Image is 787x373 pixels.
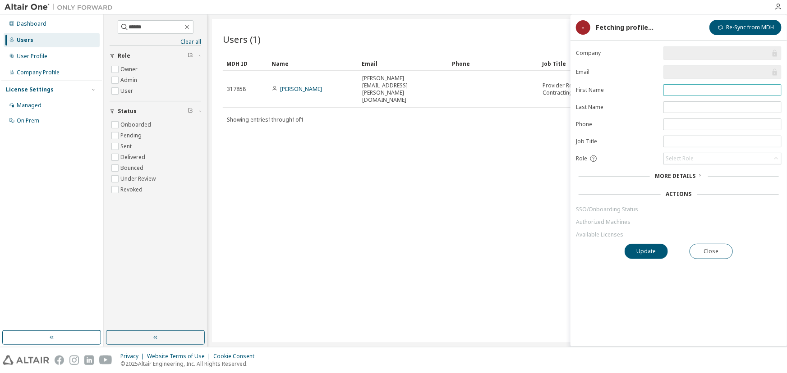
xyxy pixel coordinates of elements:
label: Bounced [120,163,145,173]
div: Cookie Consent [213,353,260,360]
a: SSO/Onboarding Status [576,206,782,213]
div: Website Terms of Use [147,353,213,360]
label: Sent [120,141,133,152]
div: Job Title [542,56,625,71]
img: Altair One [5,3,117,12]
div: License Settings [6,86,54,93]
label: Onboarded [120,119,153,130]
span: 317858 [227,86,246,93]
div: Users [17,36,33,44]
span: Status [118,108,137,115]
div: Fetching profile... [596,24,654,31]
a: Authorized Machines [576,218,782,226]
span: [PERSON_NAME][EMAIL_ADDRESS][PERSON_NAME][DOMAIN_NAME] [362,75,444,104]
label: Delivered [120,152,147,163]
button: Status [110,101,201,121]
button: Re-Sync from MDH [709,20,782,35]
button: Update [625,244,668,259]
label: Revoked [120,184,144,195]
a: Clear all [110,38,201,45]
label: Company [576,50,658,57]
p: © 2025 Altair Engineering, Inc. All Rights Reserved. [120,360,260,368]
div: - [576,20,590,35]
div: Managed [17,102,41,109]
label: Admin [120,75,139,86]
label: Owner [120,64,139,75]
img: youtube.svg [99,355,112,365]
div: Select Role [666,155,694,162]
img: facebook.svg [55,355,64,365]
div: On Prem [17,117,39,124]
div: Privacy [120,353,147,360]
label: Pending [120,130,143,141]
span: Provider Relations & Contracting Specialist II [543,82,625,96]
a: [PERSON_NAME] [280,85,322,93]
label: Last Name [576,104,658,111]
a: Available Licenses [576,231,782,238]
label: Phone [576,121,658,128]
div: Phone [452,56,535,71]
div: Name [272,56,354,71]
div: Dashboard [17,20,46,27]
label: First Name [576,86,658,94]
label: Job Title [576,138,658,145]
span: Clear filter [188,108,193,115]
span: Role [118,52,130,59]
span: Users (1) [223,33,261,45]
span: Role [576,155,587,162]
div: User Profile [17,53,47,60]
div: MDH ID [226,56,264,71]
img: linkedin.svg [84,355,94,365]
span: Clear filter [188,52,193,59]
label: User [120,86,135,96]
span: Showing entries 1 through 1 of 1 [227,116,304,123]
label: Under Review [120,173,157,184]
img: altair_logo.svg [3,355,49,365]
div: Select Role [664,153,781,164]
div: Company Profile [17,69,60,76]
img: instagram.svg [69,355,79,365]
span: More Details [655,172,696,180]
div: Actions [666,191,692,198]
button: Role [110,46,201,66]
label: Email [576,68,658,76]
div: Email [362,56,445,71]
button: Close [690,244,733,259]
